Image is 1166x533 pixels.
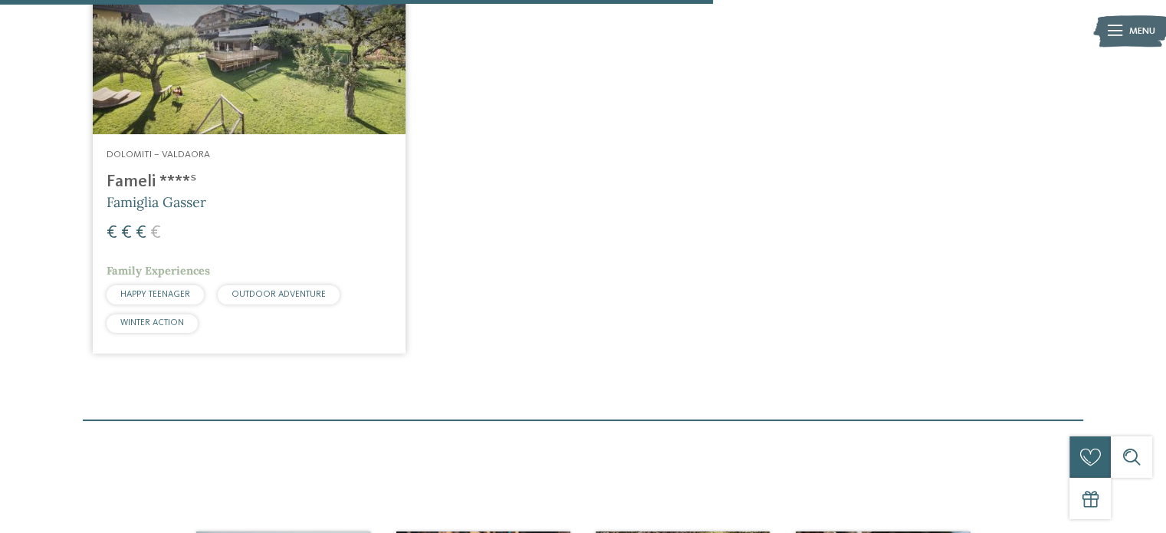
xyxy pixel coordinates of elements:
[120,318,184,327] span: WINTER ACTION
[107,150,210,160] span: Dolomiti – Valdaora
[136,224,146,242] span: €
[120,290,190,299] span: HAPPY TEENAGER
[107,264,210,278] span: Family Experiences
[107,224,117,242] span: €
[107,193,206,211] span: Famiglia Gasser
[150,224,161,242] span: €
[121,224,132,242] span: €
[232,290,326,299] span: OUTDOOR ADVENTURE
